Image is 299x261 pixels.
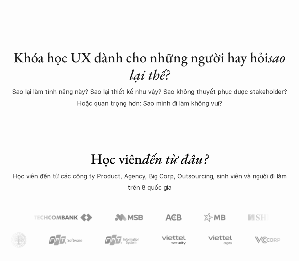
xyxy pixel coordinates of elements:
[129,48,288,84] em: sao lại thế?
[11,170,288,193] p: Học viên đến từ các công ty Product, Agency, Big Corp, Outsourcing, sinh viên và người đi làm trê...
[11,49,288,83] h1: Khóa học UX dành cho những người hay hỏi
[142,149,208,168] em: đến từ đâu?
[11,150,288,167] h1: Học viên
[11,86,288,109] p: Sao lại làm tính năng này? Sao lại thiết kế như vậy? Sao không thuyết phục được stakeholder? Hoặc...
